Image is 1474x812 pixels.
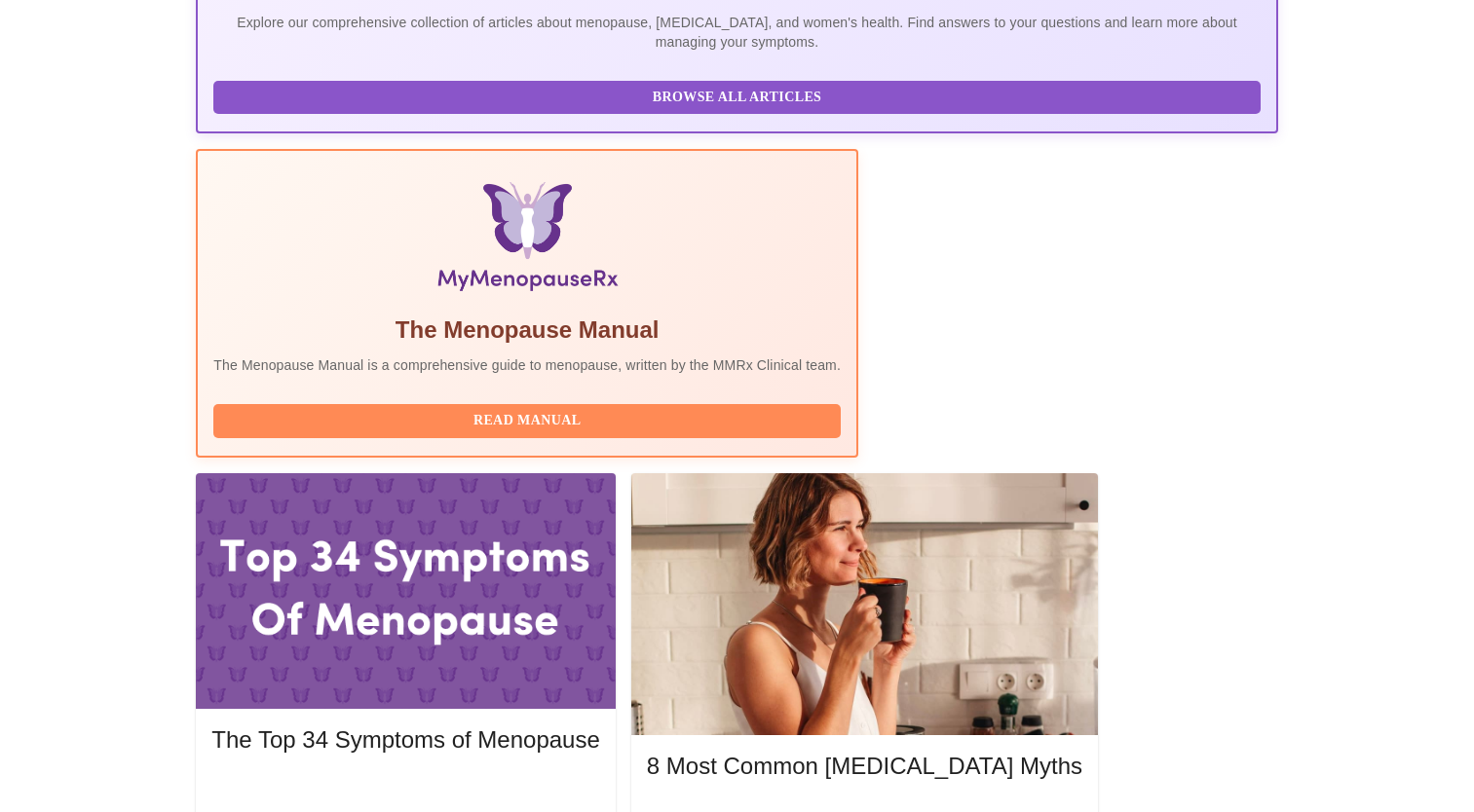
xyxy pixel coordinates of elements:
span: Read Manual [233,409,821,433]
h5: The Top 34 Symptoms of Menopause [211,724,599,756]
img: Menopause Manual [313,182,740,299]
h5: The Menopause Manual [213,314,841,346]
span: Read More [231,778,580,802]
a: Read Manual [213,411,846,427]
button: Read More [211,773,599,807]
button: Browse All Articles [213,81,1260,115]
p: The Menopause Manual is a comprehensive guide to menopause, written by the MMRx Clinical team. [213,355,841,375]
p: Explore our comprehensive collection of articles about menopause, [MEDICAL_DATA], and women's hea... [213,13,1260,52]
h5: 8 Most Common [MEDICAL_DATA] Myths [647,751,1082,782]
span: Browse All Articles [233,86,1240,110]
a: Browse All Articles [213,88,1265,104]
button: Read Manual [213,404,841,438]
a: Read More [211,780,604,796]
